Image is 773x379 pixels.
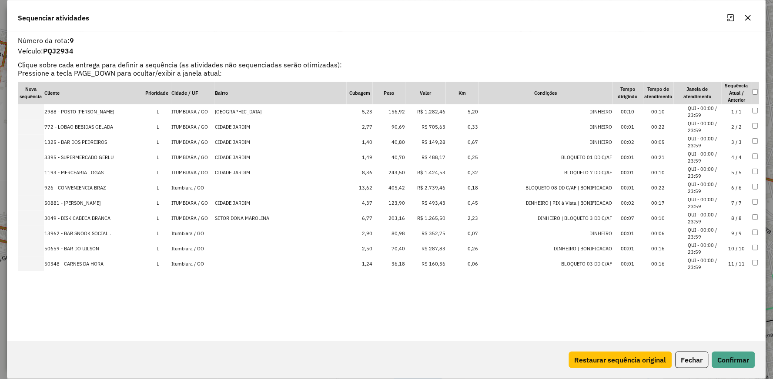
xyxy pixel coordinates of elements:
[13,35,760,46] div: Número da rota:
[373,104,405,120] td: 156,92
[405,256,446,272] td: R$ 160,36
[405,211,446,226] td: R$ 1.265,50
[722,211,752,226] td: 8 / 8
[373,150,405,165] td: 40,70
[44,120,145,135] td: 772 - LOBAO BEBIDAS GELADA
[722,226,752,241] td: 9 / 9
[347,104,373,120] td: 5,23
[171,256,215,272] td: Itumbiara / GO
[446,256,479,272] td: 0,06
[479,180,612,196] td: BLOQUETO 08 DD C/AF | BONIFICACAO
[373,82,405,104] th: Peso
[145,82,171,104] th: Prioridade
[347,165,373,180] td: 8,36
[688,120,721,134] li: QUI - 00:00 / 23:59
[347,226,373,241] td: 2,90
[373,120,405,135] td: 90,69
[215,150,347,165] td: CIDADE JARDIM
[479,150,612,165] td: BLOQUETO 01 DD C/AF
[373,135,405,150] td: 40,80
[479,196,612,211] td: DINHEIRO | PIX à Vista | BONIFICACAO
[446,82,479,104] th: Km
[722,241,752,256] td: 10 / 10
[44,196,145,211] td: 50881 - [PERSON_NAME]
[405,165,446,180] td: R$ 1.424,53
[145,150,171,165] td: L
[479,226,612,241] td: DINHEIRO
[347,256,373,272] td: 1,24
[215,120,347,135] td: CIDADE JARDIM
[688,196,721,210] li: QUI - 00:00 / 23:59
[446,135,479,150] td: 0,67
[347,135,373,150] td: 1,40
[712,352,755,368] button: Confirmar
[569,352,672,368] button: Restaurar sequência original
[215,104,347,120] td: [GEOGRAPHIC_DATA]
[446,226,479,241] td: 0,07
[405,180,446,196] td: R$ 2.739,46
[724,11,738,25] button: Maximize
[405,104,446,120] td: R$ 1.282,46
[347,82,373,104] th: Cubagem
[643,135,674,150] td: 00:05
[44,211,145,226] td: 3049 - DISK CABECA BRANCA
[613,241,643,256] td: 00:01
[643,104,674,120] td: 00:10
[613,120,643,135] td: 00:01
[688,105,721,119] li: QUI - 00:00 / 23:59
[676,352,709,368] button: Fechar
[405,150,446,165] td: R$ 488,17
[145,104,171,120] td: L
[405,135,446,150] td: R$ 149,28
[215,135,347,150] td: CIDADE JARDIM
[43,47,74,55] strong: PQJ2934
[373,226,405,241] td: 80,98
[613,104,643,120] td: 00:10
[171,211,215,226] td: ITUMBIARA / GO
[613,82,643,104] th: Tempo dirigindo
[446,104,479,120] td: 5,20
[613,211,643,226] td: 00:07
[44,150,145,165] td: 3395 - SUPERMERCADO GERLU
[145,120,171,135] td: L
[479,256,612,272] td: BLOQUETO 03 DD C/AF
[613,150,643,165] td: 00:01
[145,165,171,180] td: L
[145,135,171,150] td: L
[479,241,612,256] td: DINHEIRO | BONIFICACAO
[215,165,347,180] td: CIDADE JARDIM
[405,226,446,241] td: R$ 352,75
[722,196,752,211] td: 7 / 7
[613,256,643,272] td: 00:01
[373,165,405,180] td: 243,50
[171,82,215,104] th: Cidade / UF
[674,82,722,104] th: Janela de atendimento
[373,256,405,272] td: 36,18
[70,36,74,45] strong: 9
[613,165,643,180] td: 00:01
[171,241,215,256] td: Itumbiara / GO
[145,211,171,226] td: L
[171,135,215,150] td: ITUMBIARA / GO
[643,150,674,165] td: 00:21
[479,211,612,226] td: DINHEIRO | BLOQUETO 3 DD C/AF
[405,196,446,211] td: R$ 493,43
[613,226,643,241] td: 00:01
[18,13,89,23] span: Sequenciar atividades
[722,150,752,165] td: 4 / 4
[13,46,760,56] label: Veículo:
[643,165,674,180] td: 00:10
[688,242,721,256] li: QUI - 00:00 / 23:59
[446,196,479,211] td: 0,45
[44,165,145,180] td: 1193 - MERCEARIA LOGAS
[722,120,752,135] td: 2 / 2
[347,241,373,256] td: 2,50
[688,135,721,150] li: QUI - 00:00 / 23:59
[688,150,721,165] li: QUI - 00:00 / 23:59
[347,180,373,196] td: 13,62
[44,135,145,150] td: 1325 - BAR DOS PEDREIROS
[215,82,347,104] th: Bairro
[145,256,171,272] td: L
[171,180,215,196] td: Itumbiara / GO
[373,180,405,196] td: 405,42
